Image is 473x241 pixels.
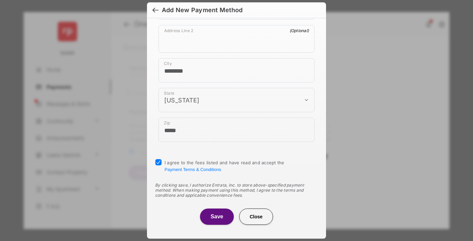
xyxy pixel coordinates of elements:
div: payment_method_screening[postal_addresses][locality] [158,58,315,82]
span: I agree to the fees listed and have read and accept the [165,160,284,172]
button: Close [239,209,273,225]
div: By clicking save, I authorize Entrata, Inc. to store above-specified payment method. When making ... [155,183,318,198]
div: payment_method_screening[postal_addresses][administrativeArea] [158,88,315,112]
button: I agree to the fees listed and have read and accept the [165,167,221,172]
div: Add New Payment Method [162,6,243,14]
div: payment_method_screening[postal_addresses][addressLine2] [158,25,315,53]
button: Save [200,209,234,225]
div: payment_method_screening[postal_addresses][postalCode] [158,118,315,142]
